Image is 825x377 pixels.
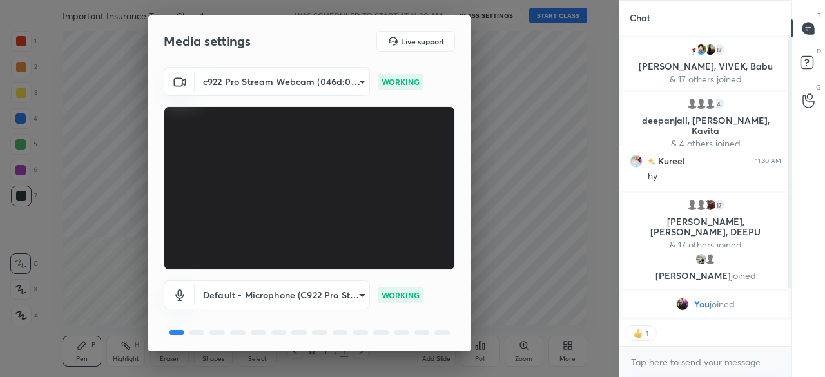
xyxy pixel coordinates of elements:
[713,43,726,56] div: 17
[619,1,661,35] p: Chat
[686,97,699,110] img: default.png
[704,253,717,266] img: default.png
[630,217,781,237] p: [PERSON_NAME], [PERSON_NAME], DEEPU
[632,327,645,340] img: thumbs_up.png
[630,115,781,136] p: deepanjali, [PERSON_NAME], Kavita
[195,67,370,96] div: c922 Pro Stream Webcam (046d:085c)
[704,97,717,110] img: default.png
[695,253,708,266] img: 798cab2e7a8842aeaee84410e86a3f72.jpg
[755,157,781,165] div: 11:30 AM
[382,76,420,88] p: WORKING
[164,33,251,50] h2: Media settings
[731,269,756,282] span: joined
[630,240,781,250] p: & 17 others joined
[645,328,650,338] div: 1
[695,198,708,211] img: default.png
[382,289,420,301] p: WORKING
[694,299,710,309] span: You
[619,35,791,320] div: grid
[655,154,685,168] h6: Kureel
[195,280,370,309] div: c922 Pro Stream Webcam (046d:085c)
[713,198,726,211] div: 17
[704,43,717,56] img: d2bd864bcfef42abb92ff96f9cd8e14a.jpg
[695,43,708,56] img: 22aa9c89a902498eb004d93e2d968441.jpg
[648,158,655,165] img: no-rating-badge.077c3623.svg
[686,43,699,56] img: 08e948b4c49d450d9586ae9847e603cd.jpg
[710,299,735,309] span: joined
[630,139,781,149] p: & 4 others joined
[630,271,781,281] p: [PERSON_NAME]
[816,82,821,92] p: G
[704,198,717,211] img: 59dfc83d96b9413d84e6a1b637a5e2bb.jpg
[648,170,781,183] div: hy
[817,10,821,20] p: T
[630,74,781,84] p: & 17 others joined
[686,198,699,211] img: default.png
[630,61,781,72] p: [PERSON_NAME], VIVEK, Babu
[630,155,643,168] img: a831f187697c49f0b938a805869e308d.jpg
[695,97,708,110] img: default.png
[817,46,821,56] p: D
[713,97,726,110] div: 4
[401,37,444,45] h5: Live support
[676,298,689,311] img: 9f6b1010237b4dfe9863ee218648695e.jpg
